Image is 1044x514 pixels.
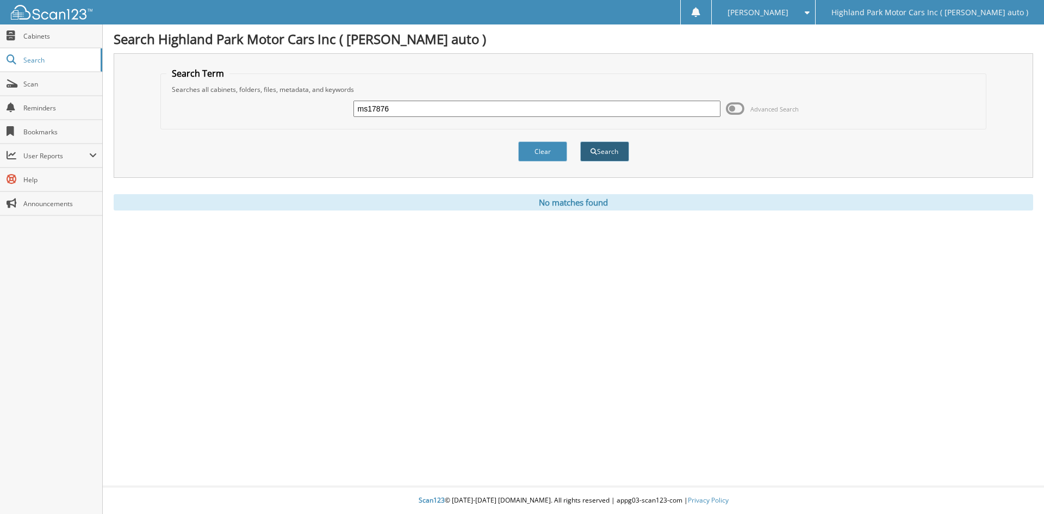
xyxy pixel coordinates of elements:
[11,5,92,20] img: scan123-logo-white.svg
[114,30,1033,48] h1: Search Highland Park Motor Cars Inc ( [PERSON_NAME] auto )
[23,32,97,41] span: Cabinets
[23,151,89,160] span: User Reports
[23,55,95,65] span: Search
[518,141,567,162] button: Clear
[23,175,97,184] span: Help
[103,487,1044,514] div: © [DATE]-[DATE] [DOMAIN_NAME]. All rights reserved | appg03-scan123-com |
[23,127,97,137] span: Bookmarks
[990,462,1044,514] iframe: Chat Widget
[750,105,799,113] span: Advanced Search
[23,79,97,89] span: Scan
[831,9,1028,16] span: Highland Park Motor Cars Inc ( [PERSON_NAME] auto )
[580,141,629,162] button: Search
[166,67,229,79] legend: Search Term
[166,85,981,94] div: Searches all cabinets, folders, files, metadata, and keywords
[114,194,1033,210] div: No matches found
[23,103,97,113] span: Reminders
[23,199,97,208] span: Announcements
[419,496,445,505] span: Scan123
[728,9,788,16] span: [PERSON_NAME]
[688,496,729,505] a: Privacy Policy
